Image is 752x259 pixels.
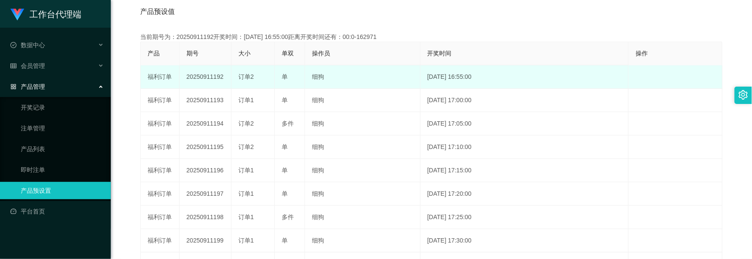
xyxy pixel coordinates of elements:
[141,136,180,159] td: 福利订单
[282,214,294,220] span: 多件
[141,112,180,136] td: 福利订单
[180,229,231,253] td: 20250911199
[636,50,648,57] span: 操作
[10,84,16,90] i: 图标: appstore-o
[312,50,330,57] span: 操作员
[10,42,45,49] span: 数据中心
[421,65,629,89] td: [DATE] 16:55:00
[421,206,629,229] td: [DATE] 17:25:00
[10,62,45,69] span: 会员管理
[427,50,452,57] span: 开奖时间
[10,63,16,69] i: 图标: table
[10,42,16,48] i: 图标: check-circle-o
[421,229,629,253] td: [DATE] 17:30:00
[10,9,24,21] img: logo.9652507e.png
[10,83,45,90] span: 产品管理
[148,50,160,57] span: 产品
[305,206,421,229] td: 细狗
[305,136,421,159] td: 细狗
[180,65,231,89] td: 20250911192
[282,120,294,127] span: 多件
[238,50,251,57] span: 大小
[305,112,421,136] td: 细狗
[238,120,254,127] span: 订单2
[305,89,421,112] td: 细狗
[21,120,104,137] a: 注单管理
[180,89,231,112] td: 20250911193
[282,167,288,174] span: 单
[421,89,629,112] td: [DATE] 17:00:00
[141,206,180,229] td: 福利订单
[238,237,254,244] span: 订单1
[10,10,81,17] a: 工作台代理端
[739,90,748,100] i: 图标: setting
[141,159,180,182] td: 福利订单
[238,167,254,174] span: 订单1
[282,97,288,104] span: 单
[140,32,723,42] div: 当前期号为：20250911192开奖时间：[DATE] 16:55:00距离开奖时间还有：00:0-162971
[141,65,180,89] td: 福利订单
[421,182,629,206] td: [DATE] 17:20:00
[421,136,629,159] td: [DATE] 17:10:00
[186,50,199,57] span: 期号
[238,190,254,197] span: 订单1
[180,112,231,136] td: 20250911194
[305,159,421,182] td: 细狗
[180,159,231,182] td: 20250911196
[238,143,254,150] span: 订单2
[21,182,104,199] a: 产品预设置
[180,136,231,159] td: 20250911195
[29,0,81,28] h1: 工作台代理端
[141,89,180,112] td: 福利订单
[180,206,231,229] td: 20250911198
[421,159,629,182] td: [DATE] 17:15:00
[238,97,254,104] span: 订单1
[305,182,421,206] td: 细狗
[10,203,104,220] a: 图标: dashboard平台首页
[141,229,180,253] td: 福利订单
[282,73,288,80] span: 单
[238,73,254,80] span: 订单2
[140,6,175,17] span: 产品预设值
[21,161,104,178] a: 即时注单
[282,143,288,150] span: 单
[305,229,421,253] td: 细狗
[21,140,104,158] a: 产品列表
[238,214,254,220] span: 订单1
[141,182,180,206] td: 福利订单
[421,112,629,136] td: [DATE] 17:05:00
[282,50,294,57] span: 单双
[305,65,421,89] td: 细狗
[282,190,288,197] span: 单
[180,182,231,206] td: 20250911197
[21,99,104,116] a: 开奖记录
[282,237,288,244] span: 单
